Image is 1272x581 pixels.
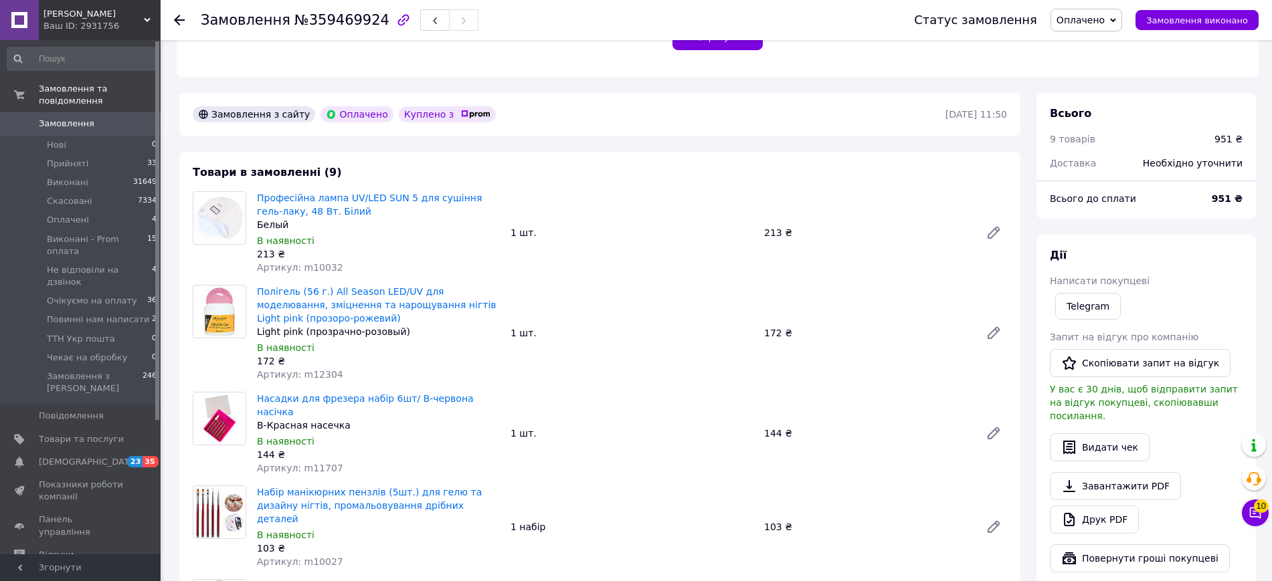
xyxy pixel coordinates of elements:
span: Доставка [1050,158,1096,168]
span: В наявності [257,342,314,353]
span: 36 [147,295,157,307]
span: Артикул: m10032 [257,262,343,273]
div: 1 шт. [505,223,759,242]
img: Професійна лампа UV/LED SUN 5 для сушіння гель-лаку, 48 Вт. Білий [193,192,246,244]
span: Прийняті [47,158,88,170]
span: У вас є 30 днів, щоб відправити запит на відгук покупцеві, скопіювавши посилання. [1050,384,1238,421]
div: Замовлення з сайту [193,106,315,122]
div: В-Красная насечка [257,419,500,432]
a: Редагувати [980,513,1007,540]
div: Light pink (прозрачно-розовый) [257,325,500,338]
span: Повинні нам написати [47,314,150,326]
button: Скопіювати запит на відгук [1050,349,1231,377]
button: Повернути гроші покупцеві [1050,544,1230,572]
div: Куплено з [399,106,496,122]
a: Професійна лампа UV/LED SUN 5 для сушіння гель-лаку, 48 Вт. Білий [257,193,482,217]
span: Товари та послуги [39,433,124,445]
span: №359469924 [294,12,389,28]
span: 2 [152,314,157,326]
span: 0 [152,333,157,345]
a: Набір манікюрних пензлів (5шт.) для гелю та дизайну нігтів, промальовування дрібних деталей [257,487,482,524]
span: Замовлення з [PERSON_NAME] [47,370,143,394]
span: 0 [152,139,157,151]
span: Всього до сплати [1050,193,1136,204]
span: 23 [127,456,143,467]
span: 4 [152,264,157,288]
div: Статус замовлення [914,13,1037,27]
span: 4 [152,214,157,226]
span: 0 [152,352,157,364]
div: Необхідно уточнити [1135,148,1251,178]
span: Замовлення виконано [1146,15,1248,25]
span: Всього [1050,107,1091,120]
div: 1 шт. [505,324,759,342]
span: Нові [47,139,66,151]
button: Чат з покупцем10 [1242,499,1269,526]
a: Редагувати [980,420,1007,447]
div: 103 ₴ [759,517,975,536]
span: 246 [143,370,157,394]
span: 9 товарів [1050,134,1095,144]
span: Виконані - Prom оплата [47,233,147,257]
span: В наявності [257,235,314,246]
img: prom [461,110,490,118]
span: 35 [143,456,158,467]
span: В наявності [257,530,314,540]
span: Замовлення [201,12,290,28]
span: Артикул: m11707 [257,463,343,473]
span: Панель управління [39,513,124,538]
span: [DEMOGRAPHIC_DATA] [39,456,138,468]
span: 33 [147,158,157,170]
a: Насадки для фрезера набір 6шт/ В-червона насічка [257,393,474,417]
span: Запит на відгук про компанію [1050,332,1198,342]
button: Замовлення виконано [1135,10,1259,30]
span: Показники роботи компанії [39,479,124,503]
span: Очікуємо на оплату [47,295,137,307]
div: Оплачено [321,106,393,122]
span: 15 [147,233,157,257]
span: Оплачено [1057,15,1105,25]
span: Повідомлення [39,410,104,422]
img: Набір манікюрних пензлів (5шт.) для гелю та дизайну нігтів, промальовування дрібних деталей [193,486,246,538]
a: Полігель (56 г.) All Season LED/UV для моделювання, зміцнення та нарощування нігтів Light pink (п... [257,286,496,324]
div: Белый [257,218,500,231]
div: 172 ₴ [257,354,500,368]
span: Не відповіли на дзвінок [47,264,152,288]
a: Редагувати [980,219,1007,246]
div: 213 ₴ [759,223,975,242]
span: Артикул: m10027 [257,556,343,567]
span: Дії [1050,249,1067,261]
div: 213 ₴ [257,247,500,261]
b: 951 ₴ [1212,193,1243,204]
span: 7334 [138,195,157,207]
img: Полігель (56 г.) All Season LED/UV для моделювання, зміцнення та нарощування нігтів Light pink (п... [197,285,242,338]
a: Друк PDF [1050,505,1139,534]
div: 144 ₴ [257,448,500,461]
button: Видати чек [1050,433,1150,461]
span: Оплачені [47,214,89,226]
span: Замовлення та повідомлення [39,83,161,107]
span: Відгуки [39,549,74,561]
a: Telegram [1055,293,1121,320]
span: Чекає на обробку [47,352,127,364]
span: Знайди Дешевше [43,8,144,20]
div: 1 набір [505,517,759,536]
input: Пошук [7,47,158,71]
img: Насадки для фрезера набір 6шт/ В-червона насічка [200,392,240,445]
div: 172 ₴ [759,324,975,342]
span: Скасовані [47,195,92,207]
time: [DATE] 11:50 [945,109,1007,120]
div: 1 шт. [505,424,759,443]
span: 31649 [133,177,157,189]
span: В наявності [257,436,314,447]
div: Повернутися назад [174,13,185,27]
div: 144 ₴ [759,424,975,443]
span: Артикул: m12304 [257,369,343,380]
span: Написати покупцеві [1050,275,1150,286]
span: 10 [1254,499,1269,513]
div: Ваш ID: 2931756 [43,20,161,32]
div: 103 ₴ [257,542,500,555]
span: Виконані [47,177,88,189]
span: ТТН Укр пошта [47,333,115,345]
div: 951 ₴ [1214,132,1243,146]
